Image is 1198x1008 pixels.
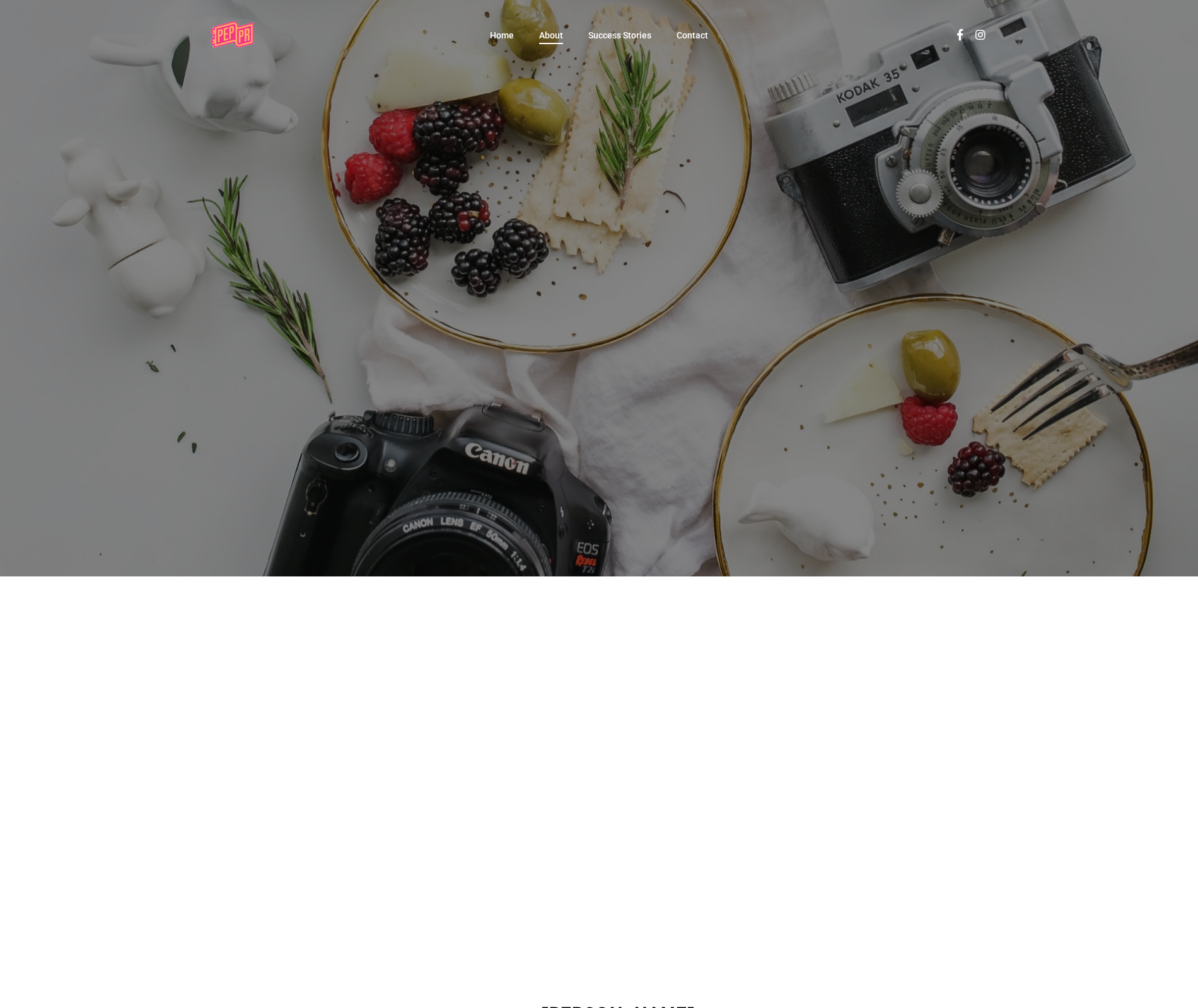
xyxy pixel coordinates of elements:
[539,31,563,40] a: About
[677,30,708,40] span: Contact
[588,31,651,40] a: Success Stories
[539,30,563,40] span: About
[677,31,708,40] a: Contact
[588,30,651,40] span: Success Stories
[490,30,514,40] span: Home
[490,31,514,40] a: Home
